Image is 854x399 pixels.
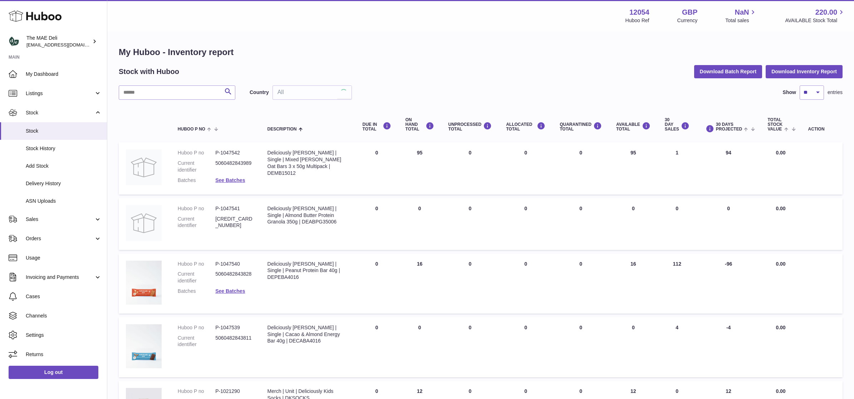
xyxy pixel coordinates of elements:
[215,216,253,229] dd: [CREDIT_CARD_NUMBER]
[178,160,215,173] dt: Current identifier
[178,205,215,212] dt: Huboo P no
[26,293,102,300] span: Cases
[406,118,434,132] div: ON HAND Total
[26,216,94,223] span: Sales
[119,46,843,58] h1: My Huboo - Inventory report
[215,271,253,284] dd: 5060482843828
[725,17,757,24] span: Total sales
[355,317,398,377] td: 0
[178,388,215,395] dt: Huboo P no
[609,253,658,314] td: 16
[499,198,553,250] td: 0
[579,150,582,156] span: 0
[250,89,269,96] label: Country
[665,118,689,132] div: 30 DAY SALES
[178,271,215,284] dt: Current identifier
[26,180,102,187] span: Delivery History
[625,17,649,24] div: Huboo Ref
[215,205,253,212] dd: P-1047541
[499,142,553,194] td: 0
[268,149,348,177] div: Deliciously [PERSON_NAME] | Single | Mixed [PERSON_NAME] Oat Bars 3 x 50g Multipack | DEMB15012
[828,89,843,96] span: entries
[26,42,105,48] span: [EMAIL_ADDRESS][DOMAIN_NAME]
[398,253,441,314] td: 16
[363,122,391,132] div: DUE IN TOTAL
[26,128,102,134] span: Stock
[767,118,782,132] span: Total stock value
[609,142,658,194] td: 95
[178,324,215,331] dt: Huboo P no
[441,317,499,377] td: 0
[815,8,837,17] span: 220.00
[26,71,102,78] span: My Dashboard
[776,206,785,211] span: 0.00
[398,142,441,194] td: 95
[776,388,785,394] span: 0.00
[268,261,348,281] div: Deliciously [PERSON_NAME] | Single | Peanut Protein Bar 40g | DEPEBA4016
[398,198,441,250] td: 0
[26,351,102,358] span: Returns
[215,288,245,294] a: See Batches
[697,253,761,314] td: -96
[658,198,697,250] td: 0
[499,317,553,377] td: 0
[776,150,785,156] span: 0.00
[398,317,441,377] td: 0
[26,145,102,152] span: Stock History
[215,149,253,156] dd: P-1047542
[178,288,215,295] dt: Batches
[119,67,179,77] h2: Stock with Huboo
[215,324,253,331] dd: P-1047539
[725,8,757,24] a: NaN Total sales
[609,198,658,250] td: 0
[126,205,162,241] img: product image
[178,127,205,132] span: Huboo P no
[579,261,582,267] span: 0
[215,160,253,173] dd: 5060482843989
[716,122,742,132] span: 30 DAYS PROJECTED
[215,388,253,395] dd: P-1021290
[658,142,697,194] td: 1
[776,325,785,330] span: 0.00
[629,8,649,17] strong: 12054
[682,8,697,17] strong: GBP
[26,255,102,261] span: Usage
[355,198,398,250] td: 0
[677,17,698,24] div: Currency
[506,122,545,132] div: ALLOCATED Total
[268,205,348,226] div: Deliciously [PERSON_NAME] | Single | Almond Butter Protein Granola 350g | DEABPG35006
[579,325,582,330] span: 0
[783,89,796,96] label: Show
[126,324,162,368] img: product image
[9,36,19,47] img: logistics@deliciouslyella.com
[26,274,94,281] span: Invoicing and Payments
[609,317,658,377] td: 0
[735,8,749,17] span: NaN
[697,198,761,250] td: 0
[697,142,761,194] td: 94
[268,127,297,132] span: Description
[616,122,651,132] div: AVAILABLE Total
[579,388,582,394] span: 0
[579,206,582,211] span: 0
[355,253,398,314] td: 0
[268,324,348,345] div: Deliciously [PERSON_NAME] | Single | Cacao & Almond Energy Bar 40g | DECABA4016
[785,8,845,24] a: 220.00 AVAILABLE Stock Total
[178,177,215,184] dt: Batches
[9,366,98,379] a: Log out
[26,312,102,319] span: Channels
[26,109,94,116] span: Stock
[499,253,553,314] td: 0
[441,198,499,250] td: 0
[178,261,215,267] dt: Huboo P no
[560,122,602,132] div: QUARANTINED Total
[26,332,102,339] span: Settings
[808,127,835,132] div: Action
[658,317,697,377] td: 4
[694,65,762,78] button: Download Batch Report
[26,163,102,169] span: Add Stock
[26,198,102,205] span: ASN Uploads
[26,235,94,242] span: Orders
[178,149,215,156] dt: Huboo P no
[766,65,843,78] button: Download Inventory Report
